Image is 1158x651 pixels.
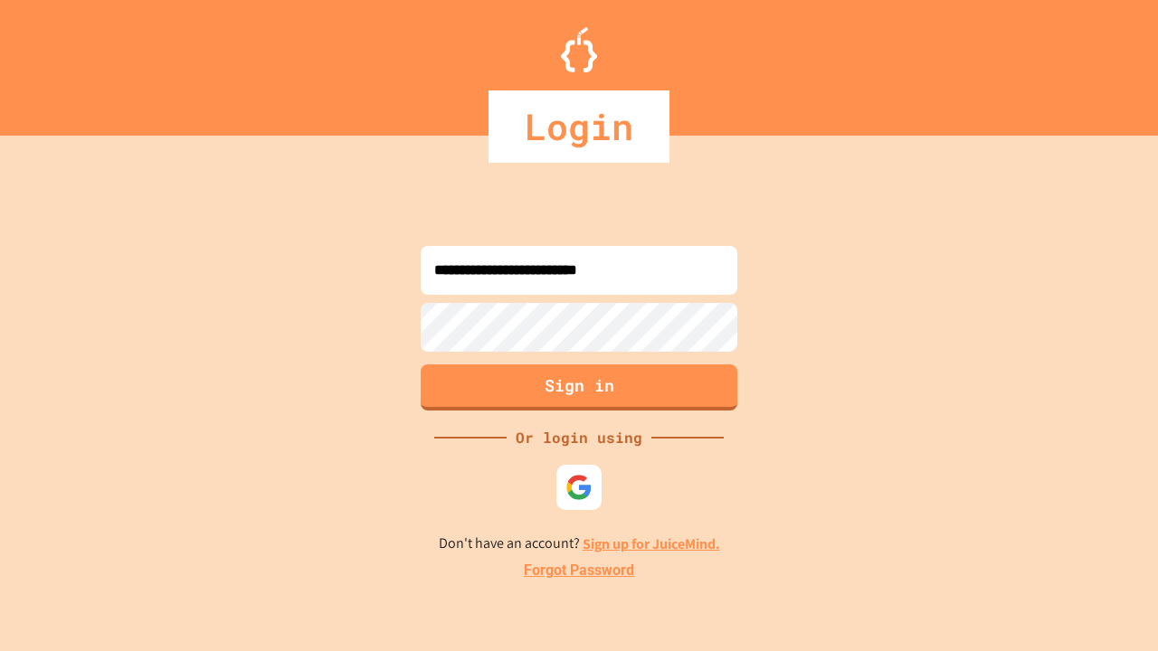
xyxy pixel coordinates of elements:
a: Sign up for JuiceMind. [583,534,720,553]
button: Sign in [421,364,737,410]
a: Forgot Password [524,560,634,581]
img: google-icon.svg [565,474,593,501]
iframe: chat widget [1008,500,1140,577]
p: Don't have an account? [439,533,720,555]
div: Or login using [507,427,651,448]
img: Logo.svg [561,27,597,72]
div: Login [489,90,669,163]
iframe: chat widget [1082,579,1140,633]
